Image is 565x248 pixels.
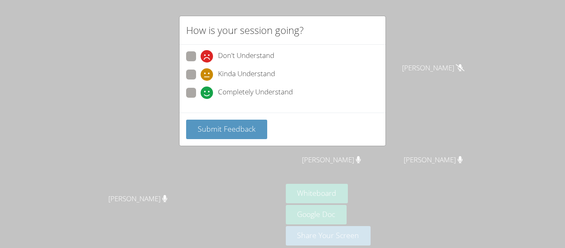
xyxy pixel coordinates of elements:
span: Kinda Understand [218,68,275,81]
span: Don't Understand [218,50,274,63]
button: Submit Feedback [186,120,267,139]
h2: How is your session going? [186,23,304,38]
span: Submit Feedback [198,124,256,134]
span: Completely Understand [218,87,293,99]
